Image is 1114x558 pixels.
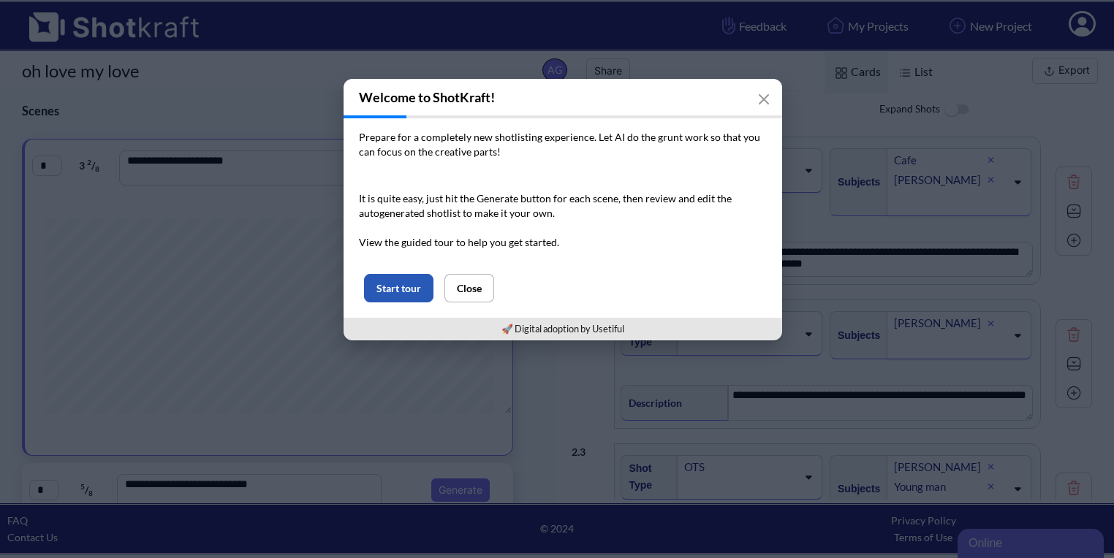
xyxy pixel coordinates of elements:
[11,9,135,26] div: Online
[444,274,494,302] button: Close
[344,79,782,115] h3: Welcome to ShotKraft!
[359,131,596,143] span: Prepare for a completely new shotlisting experience.
[364,274,433,302] button: Start tour
[359,191,767,250] p: It is quite easy, just hit the Generate button for each scene, then review and edit the autogener...
[501,323,624,335] a: 🚀 Digital adoption by Usetiful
